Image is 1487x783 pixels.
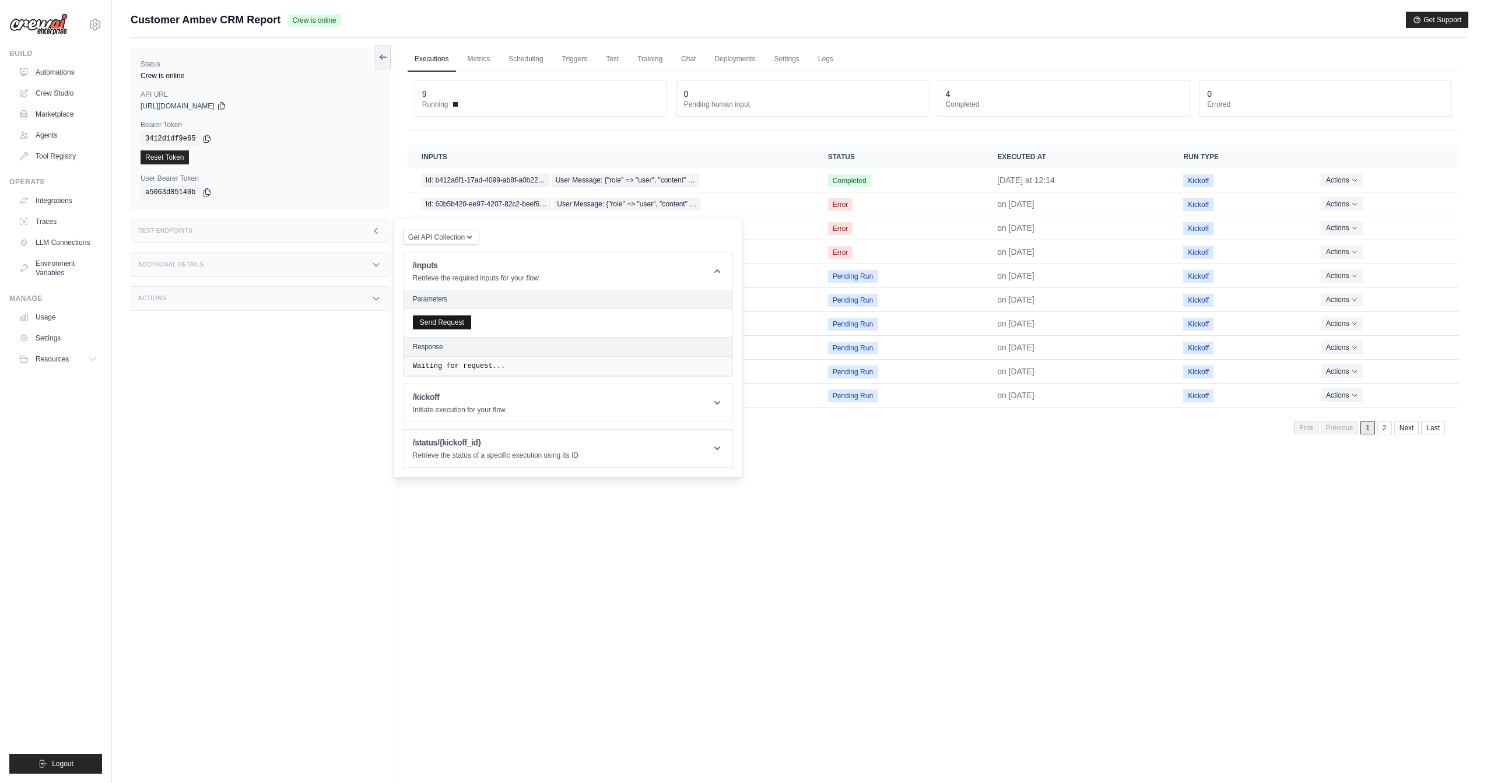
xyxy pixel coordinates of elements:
img: Logo [9,13,68,36]
pre: Waiting for request... [413,361,723,371]
time: August 27, 2025 at 15:57 BST [997,247,1034,257]
a: Scheduling [501,47,550,72]
nav: Pagination [1294,422,1445,434]
span: Error [828,246,853,259]
section: Crew executions table [408,145,1459,442]
span: Pending Run [828,342,878,354]
span: Kickoff [1183,389,1214,402]
button: Actions for execution [1321,364,1363,378]
th: Status [814,145,983,168]
a: Agents [14,126,102,145]
a: Usage [14,308,102,326]
h1: /status/{kickoff_id} [413,437,578,448]
time: August 27, 2025 at 12:14 BST [997,319,1034,328]
button: Actions for execution [1321,388,1363,402]
code: 3412d1df9e65 [141,132,200,146]
h2: Response [413,342,443,352]
a: Reset Token [141,150,189,164]
span: Pending Run [828,366,878,378]
button: Actions for execution [1321,173,1363,187]
span: Crew is online [287,14,341,27]
div: 0 [684,88,689,100]
a: Tool Registry [14,147,102,166]
th: Executed at [983,145,1169,168]
a: Chat [674,47,703,72]
a: Traces [14,212,102,231]
span: Get API Collection [408,233,465,242]
span: Running [422,100,448,109]
h1: /kickoff [413,391,506,403]
span: User Message: {"role" => "user", "content" … [552,174,699,187]
span: Kickoff [1183,342,1214,354]
a: Next [1394,422,1419,434]
span: Kickoff [1183,294,1214,307]
h2: Parameters [413,294,723,304]
button: Actions for execution [1321,340,1363,354]
button: Actions for execution [1321,245,1363,259]
span: [URL][DOMAIN_NAME] [141,101,215,111]
a: Logs [811,47,840,72]
span: 1 [1360,422,1375,434]
button: Logout [9,754,102,774]
dt: Pending human input [684,100,921,109]
time: August 27, 2025 at 16:36 BST [997,223,1034,233]
dt: Completed [945,100,1183,109]
span: Pending Run [828,294,878,307]
a: Training [630,47,669,72]
span: Pending Run [828,318,878,331]
span: Completed [828,174,871,187]
time: August 26, 2025 at 22:47 BST [997,367,1034,376]
button: Get Support [1406,12,1468,28]
a: Environment Variables [14,254,102,282]
span: Kickoff [1183,222,1214,235]
a: Executions [408,47,456,72]
span: Kickoff [1183,246,1214,259]
button: Actions for execution [1321,317,1363,331]
nav: Pagination [408,412,1459,442]
div: 4 [945,88,950,100]
a: Metrics [461,47,497,72]
span: Previous [1321,422,1359,434]
a: Triggers [555,47,595,72]
div: Operate [9,177,102,187]
a: LLM Connections [14,233,102,252]
span: Kickoff [1183,318,1214,331]
span: Id: b412a6f1-17ad-4099-ab8f-a0b22… [422,174,549,187]
span: Customer Ambev CRM Report [131,12,280,28]
a: Last [1421,422,1445,434]
a: Crew Studio [14,84,102,103]
button: Get API Collection [403,230,479,245]
time: August 27, 2025 at 12:15 BST [997,295,1034,304]
time: September 2, 2025 at 12:14 BST [997,175,1055,185]
a: Integrations [14,191,102,210]
span: Resources [36,354,69,364]
span: Pending Run [828,389,878,402]
h3: Test Endpoints [138,227,193,234]
button: Send Request [413,315,471,329]
button: Actions for execution [1321,293,1363,307]
th: Run Type [1169,145,1307,168]
span: User Message: {"role" => "user", "content" … [553,198,700,210]
label: Status [141,59,378,69]
a: Settings [767,47,806,72]
a: View execution details for Id [422,198,800,210]
div: Manage [9,294,102,303]
p: Retrieve the status of a specific execution using its ID [413,451,578,460]
button: Actions for execution [1321,221,1363,235]
span: Kickoff [1183,174,1214,187]
span: Error [828,198,853,211]
span: Logout [52,759,73,768]
button: Actions for execution [1321,197,1363,211]
time: August 27, 2025 at 16:49 BST [997,199,1034,209]
p: Retrieve the required inputs for your flow [413,273,539,283]
th: Inputs [408,145,814,168]
a: Marketplace [14,105,102,124]
h1: /inputs [413,259,539,271]
span: Kickoff [1183,366,1214,378]
time: August 27, 2025 at 12:12 BST [997,343,1034,352]
span: First [1294,422,1318,434]
a: Settings [14,329,102,347]
time: August 26, 2025 at 22:45 BST [997,391,1034,400]
label: Bearer Token [141,120,378,129]
span: Error [828,222,853,235]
